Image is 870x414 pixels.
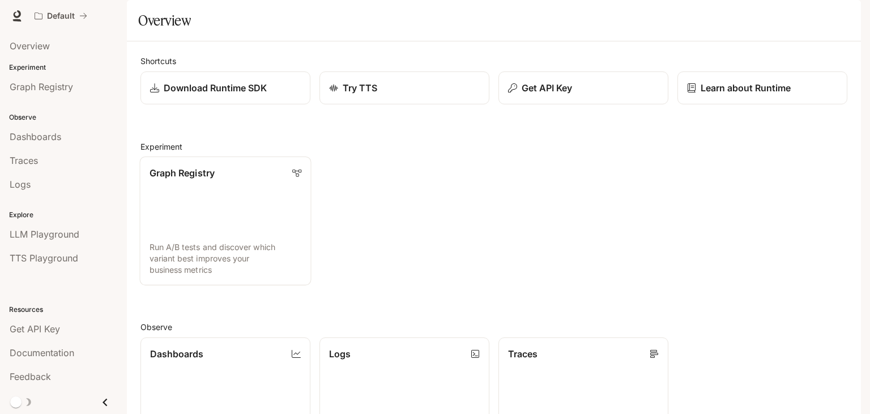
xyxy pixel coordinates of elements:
p: Learn about Runtime [701,81,791,95]
p: Run A/B tests and discover which variant best improves your business metrics [150,241,302,276]
h2: Experiment [140,141,847,153]
a: Download Runtime SDK [140,71,310,104]
p: Logs [329,347,351,361]
h2: Observe [140,321,847,333]
button: Get API Key [498,71,668,104]
a: Graph RegistryRun A/B tests and discover which variant best improves your business metrics [140,157,312,285]
p: Traces [508,347,538,361]
a: Try TTS [319,71,489,104]
p: Graph Registry [150,166,215,180]
p: Try TTS [343,81,377,95]
h2: Shortcuts [140,55,847,67]
p: Get API Key [522,81,572,95]
p: Download Runtime SDK [164,81,267,95]
p: Dashboards [150,347,203,361]
a: Learn about Runtime [677,71,847,104]
button: All workspaces [29,5,92,27]
h1: Overview [138,9,191,32]
p: Default [47,11,75,21]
